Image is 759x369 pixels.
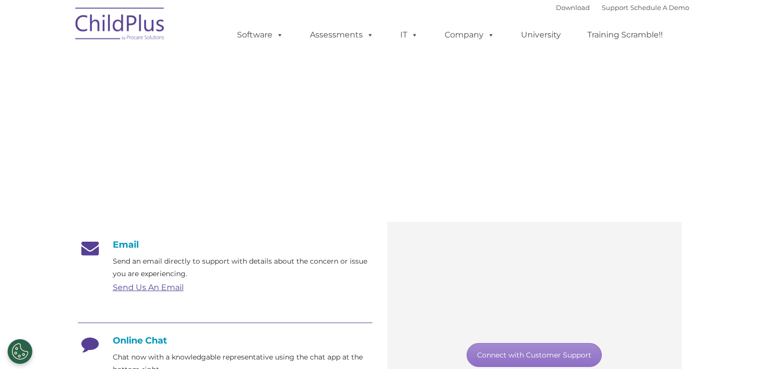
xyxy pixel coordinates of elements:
[630,3,689,11] a: Schedule A Demo
[227,25,293,45] a: Software
[78,239,372,250] h4: Email
[300,25,384,45] a: Assessments
[113,283,184,292] a: Send Us An Email
[556,3,689,11] font: |
[435,25,505,45] a: Company
[113,255,372,280] p: Send an email directly to support with details about the concern or issue you are experiencing.
[556,3,590,11] a: Download
[70,0,170,50] img: ChildPlus by Procare Solutions
[467,343,602,367] a: Connect with Customer Support
[7,339,32,364] button: Cookies Settings
[390,25,428,45] a: IT
[78,335,372,346] h4: Online Chat
[577,25,673,45] a: Training Scramble!!
[602,3,628,11] a: Support
[511,25,571,45] a: University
